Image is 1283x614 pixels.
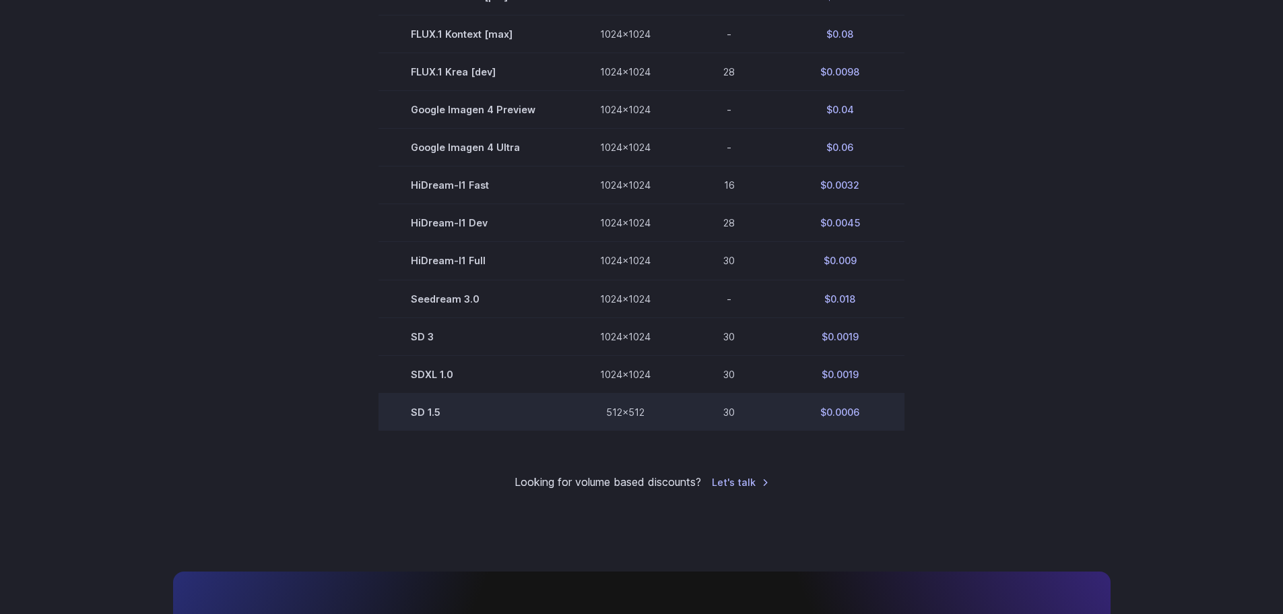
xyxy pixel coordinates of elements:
[683,393,775,431] td: 30
[712,474,769,490] a: Let's talk
[775,242,904,280] td: $0.009
[379,53,568,91] td: FLUX.1 Krea [dev]
[379,166,568,204] td: HiDream-I1 Fast
[379,204,568,242] td: HiDream-I1 Dev
[568,91,683,129] td: 1024x1024
[515,474,701,491] small: Looking for volume based discounts?
[775,204,904,242] td: $0.0045
[568,280,683,317] td: 1024x1024
[775,16,904,53] td: $0.08
[683,166,775,204] td: 16
[683,317,775,355] td: 30
[775,393,904,431] td: $0.0006
[683,280,775,317] td: -
[568,204,683,242] td: 1024x1024
[568,242,683,280] td: 1024x1024
[379,317,568,355] td: SD 3
[379,355,568,393] td: SDXL 1.0
[775,280,904,317] td: $0.018
[683,204,775,242] td: 28
[568,129,683,166] td: 1024x1024
[379,16,568,53] td: FLUX.1 Kontext [max]
[775,317,904,355] td: $0.0019
[568,355,683,393] td: 1024x1024
[568,166,683,204] td: 1024x1024
[683,129,775,166] td: -
[379,393,568,431] td: SD 1.5
[568,53,683,91] td: 1024x1024
[379,91,568,129] td: Google Imagen 4 Preview
[568,393,683,431] td: 512x512
[379,280,568,317] td: Seedream 3.0
[683,53,775,91] td: 28
[775,129,904,166] td: $0.06
[568,16,683,53] td: 1024x1024
[775,91,904,129] td: $0.04
[775,355,904,393] td: $0.0019
[568,317,683,355] td: 1024x1024
[775,166,904,204] td: $0.0032
[775,53,904,91] td: $0.0098
[683,16,775,53] td: -
[379,242,568,280] td: HiDream-I1 Full
[683,355,775,393] td: 30
[683,91,775,129] td: -
[683,242,775,280] td: 30
[379,129,568,166] td: Google Imagen 4 Ultra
